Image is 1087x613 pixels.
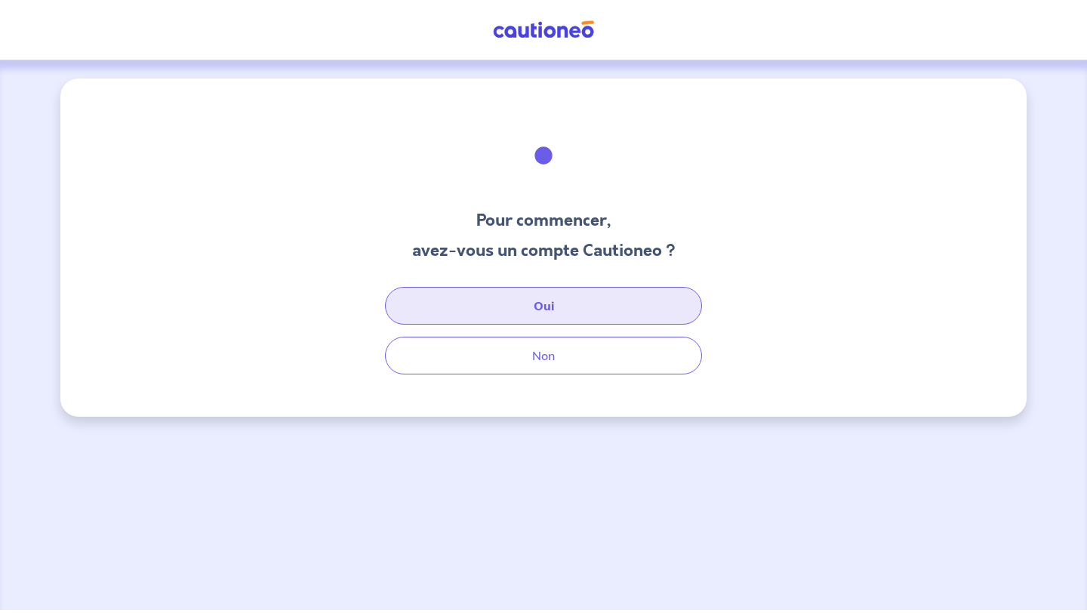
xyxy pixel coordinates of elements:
h3: Pour commencer, [412,208,676,233]
button: Non [385,337,702,374]
img: Cautioneo [487,20,600,39]
img: illu_welcome.svg [503,115,584,196]
h3: avez-vous un compte Cautioneo ? [412,239,676,263]
button: Oui [385,287,702,325]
